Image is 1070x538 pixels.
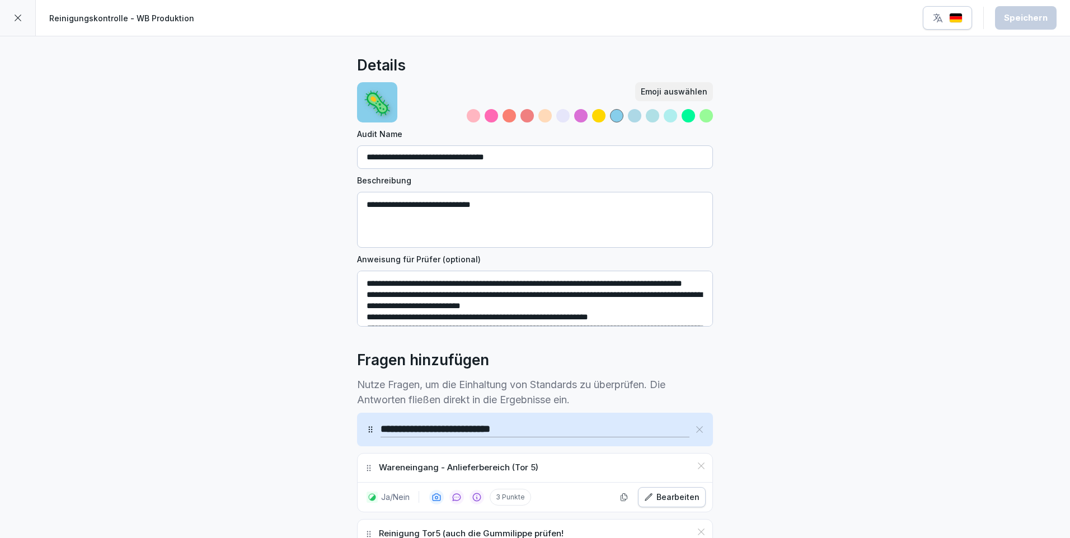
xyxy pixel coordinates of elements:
p: 3 Punkte [490,489,531,506]
div: Speichern [1004,12,1048,24]
div: Bearbeiten [644,491,700,503]
img: de.svg [949,13,963,23]
button: Speichern [995,6,1057,30]
p: Ja/Nein [381,491,410,503]
p: 🦠 [363,85,392,120]
p: Reinigungskontrolle - WB Produktion [49,12,194,24]
p: Nutze Fragen, um die Einhaltung von Standards zu überprüfen. Die Antworten fließen direkt in die ... [357,377,713,407]
div: Emoji auswählen [641,86,707,98]
h2: Fragen hinzufügen [357,349,489,371]
button: Emoji auswählen [635,82,713,101]
h2: Details [357,54,406,77]
label: Beschreibung [357,174,713,186]
button: Bearbeiten [638,487,706,507]
label: Anweisung für Prüfer (optional) [357,253,713,265]
label: Audit Name [357,128,713,140]
p: Wareneingang - Anlieferbereich (Tor 5) [379,461,538,474]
